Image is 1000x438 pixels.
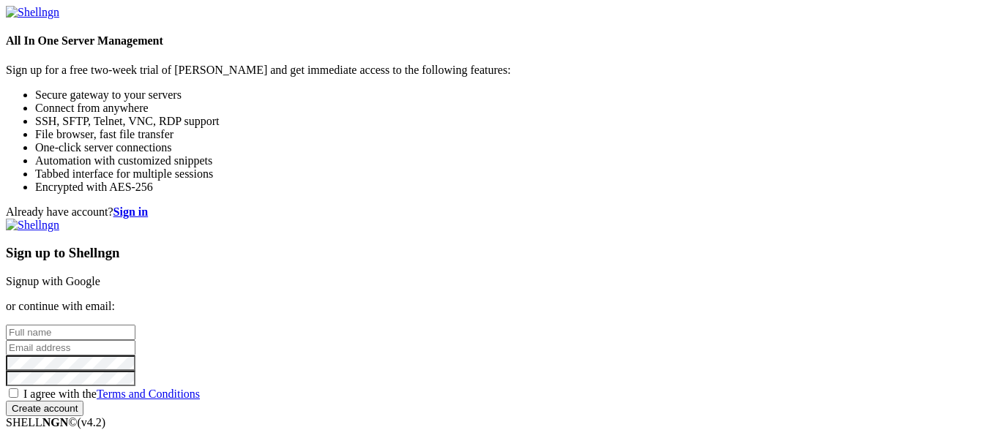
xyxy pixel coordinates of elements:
li: One-click server connections [35,141,994,154]
a: Signup with Google [6,275,100,287]
li: Connect from anywhere [35,102,994,115]
li: Automation with customized snippets [35,154,994,167]
p: or continue with email: [6,300,994,313]
li: SSH, SFTP, Telnet, VNC, RDP support [35,115,994,128]
li: Tabbed interface for multiple sessions [35,167,994,181]
input: Full name [6,325,135,340]
li: File browser, fast file transfer [35,128,994,141]
li: Encrypted with AES-256 [35,181,994,194]
span: I agree with the [23,388,200,400]
input: I agree with theTerms and Conditions [9,388,18,398]
img: Shellngn [6,6,59,19]
p: Sign up for a free two-week trial of [PERSON_NAME] and get immediate access to the following feat... [6,64,994,77]
div: Already have account? [6,205,994,219]
span: 4.2.0 [78,416,106,428]
li: Secure gateway to your servers [35,88,994,102]
h3: Sign up to Shellngn [6,245,994,261]
input: Email address [6,340,135,355]
a: Sign in [113,205,149,218]
span: SHELL © [6,416,105,428]
a: Terms and Conditions [97,388,200,400]
h4: All In One Server Management [6,34,994,48]
input: Create account [6,401,83,416]
b: NGN [42,416,69,428]
img: Shellngn [6,219,59,232]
